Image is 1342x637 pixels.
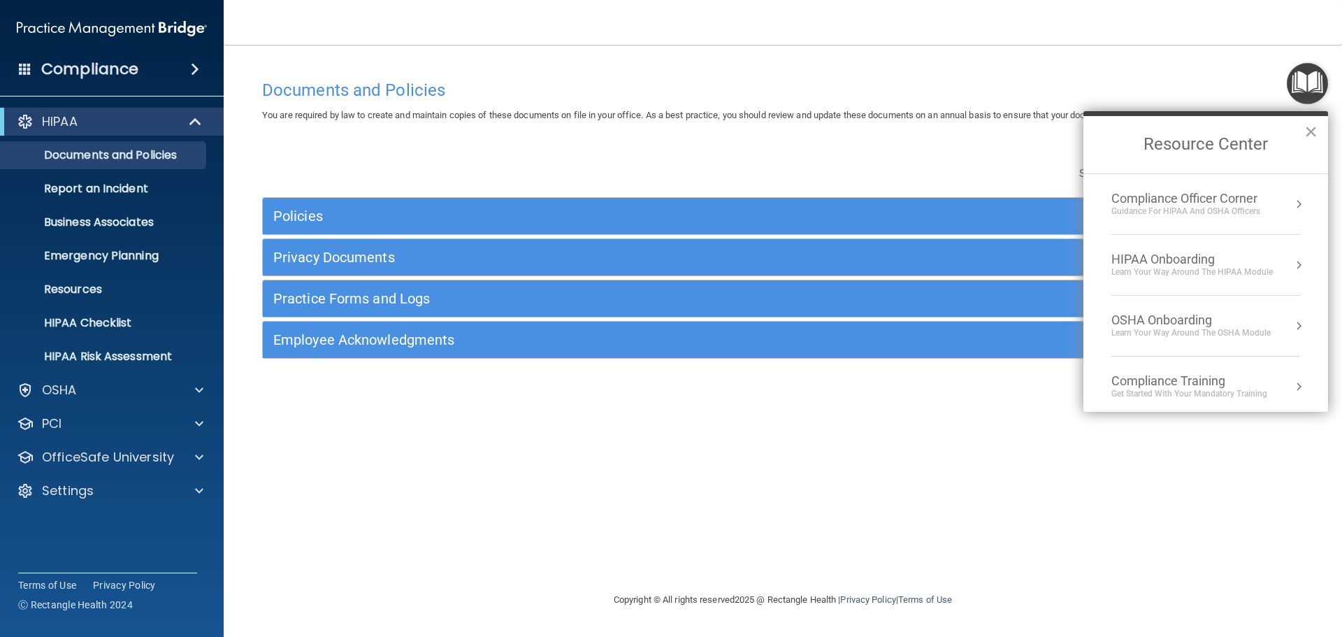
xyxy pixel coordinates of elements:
[93,578,156,592] a: Privacy Policy
[1287,63,1328,104] button: Open Resource Center
[17,113,203,130] a: HIPAA
[1111,206,1260,217] div: Guidance for HIPAA and OSHA Officers
[1111,252,1273,267] div: HIPAA Onboarding
[1111,313,1271,328] div: OSHA Onboarding
[9,249,200,263] p: Emergency Planning
[42,415,62,432] p: PCI
[42,449,174,466] p: OfficeSafe University
[17,482,203,499] a: Settings
[1111,266,1273,278] div: Learn Your Way around the HIPAA module
[273,250,1032,265] h5: Privacy Documents
[9,215,200,229] p: Business Associates
[898,594,952,605] a: Terms of Use
[9,182,200,196] p: Report an Incident
[273,246,1292,269] a: Privacy Documents
[17,382,203,399] a: OSHA
[9,282,200,296] p: Resources
[42,113,78,130] p: HIPAA
[273,287,1292,310] a: Practice Forms and Logs
[1100,538,1325,594] iframe: Drift Widget Chat Controller
[273,205,1292,227] a: Policies
[273,208,1032,224] h5: Policies
[42,482,94,499] p: Settings
[9,148,200,162] p: Documents and Policies
[273,329,1292,351] a: Employee Acknowledgments
[41,59,138,79] h4: Compliance
[1111,327,1271,339] div: Learn your way around the OSHA module
[1083,116,1328,173] h2: Resource Center
[1079,167,1172,180] span: Search Documents:
[18,578,76,592] a: Terms of Use
[1304,120,1318,143] button: Close
[17,415,203,432] a: PCI
[18,598,133,612] span: Ⓒ Rectangle Health 2024
[42,382,77,399] p: OSHA
[17,449,203,466] a: OfficeSafe University
[9,350,200,364] p: HIPAA Risk Assessment
[273,291,1032,306] h5: Practice Forms and Logs
[1111,373,1267,389] div: Compliance Training
[262,81,1304,99] h4: Documents and Policies
[262,110,1184,120] span: You are required by law to create and maintain copies of these documents on file in your office. ...
[273,332,1032,348] h5: Employee Acknowledgments
[1111,191,1260,206] div: Compliance Officer Corner
[1083,111,1328,412] div: Resource Center
[1111,388,1267,400] div: Get Started with your mandatory training
[528,578,1038,622] div: Copyright © All rights reserved 2025 @ Rectangle Health | |
[17,15,207,43] img: PMB logo
[840,594,895,605] a: Privacy Policy
[9,316,200,330] p: HIPAA Checklist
